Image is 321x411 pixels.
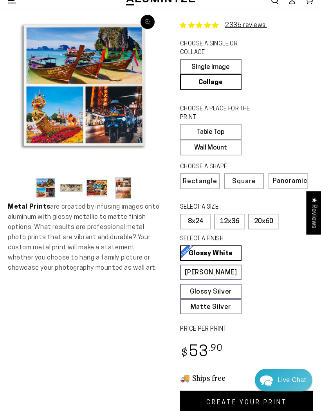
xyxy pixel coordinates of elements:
legend: CHOOSE A PLACE FOR THE PRINT [180,105,257,122]
span: Panoramic [273,178,307,184]
button: Load image 2 in gallery view [60,176,83,200]
a: Glossy White [180,245,242,261]
a: [PERSON_NAME] [180,265,242,280]
span: $ [181,348,188,359]
label: 8x24 [180,214,211,229]
bdi: 53 [180,345,223,360]
a: Single Image [180,59,242,74]
label: 12x36 [214,214,245,229]
legend: CHOOSE A SINGLE OR COLLAGE [180,40,257,57]
button: Load image 3 in gallery view [85,176,109,200]
label: 20x60 [248,214,279,229]
sup: .90 [209,344,223,353]
a: Glossy Silver [180,284,242,299]
div: Contact Us Directly [278,369,306,391]
button: Load image 4 in gallery view [111,176,135,200]
media-gallery: Gallery Viewer [8,9,160,202]
div: Click to open Judge.me floating reviews tab [306,191,321,234]
a: 2335 reviews. [225,22,267,29]
div: Chat widget toggle [255,369,312,391]
label: PRICE PER PRINT [180,325,313,334]
a: Matte Silver [180,299,242,314]
legend: CHOOSE A SHAPE [180,163,257,171]
strong: Metal Prints [8,204,50,210]
span: are created by infusing images onto aluminum with glossy metallic to matte finish options. What r... [8,204,159,271]
button: Load image 1 in gallery view [34,176,57,200]
span: Rectangle [183,178,217,185]
label: Wall Mount [180,140,242,155]
legend: SELECT A FINISH [180,235,257,243]
a: Collage [180,74,242,90]
a: 2335 reviews. [180,21,313,30]
span: Square [232,178,256,185]
h3: 🚚 Ships free [180,373,313,383]
label: Table Top [180,124,242,140]
legend: SELECT A SIZE [180,203,257,212]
